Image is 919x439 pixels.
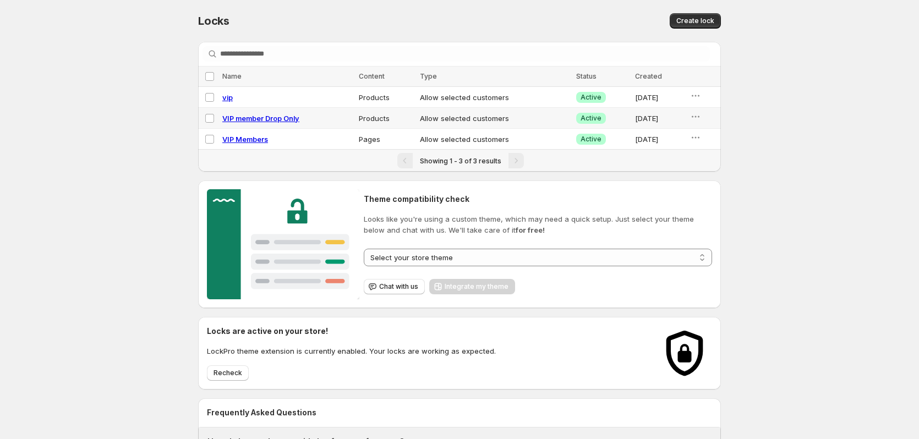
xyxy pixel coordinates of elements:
[214,369,242,377] span: Recheck
[207,326,496,337] h2: Locks are active on your store!
[222,93,233,102] a: vip
[676,17,714,25] span: Create lock
[359,72,385,80] span: Content
[581,114,601,123] span: Active
[364,213,712,235] p: Looks like you're using a custom theme, which may need a quick setup. Just select your theme belo...
[420,157,501,165] span: Showing 1 - 3 of 3 results
[355,87,417,108] td: Products
[207,365,249,381] button: Recheck
[670,13,721,29] button: Create lock
[198,149,721,172] nav: Pagination
[581,135,601,144] span: Active
[516,226,545,234] strong: for free!
[632,87,687,108] td: [DATE]
[222,114,299,123] a: VIP member Drop Only
[207,189,359,299] img: Customer support
[657,326,712,381] img: Locks activated
[635,72,662,80] span: Created
[222,135,268,144] a: VIP Members
[632,108,687,129] td: [DATE]
[417,129,573,150] td: Allow selected customers
[364,194,712,205] h2: Theme compatibility check
[576,72,597,80] span: Status
[379,282,418,291] span: Chat with us
[581,93,601,102] span: Active
[207,407,712,418] h2: Frequently Asked Questions
[198,14,229,28] span: Locks
[222,72,242,80] span: Name
[207,345,496,356] p: LockPro theme extension is currently enabled. Your locks are working as expected.
[417,108,573,129] td: Allow selected customers
[420,72,437,80] span: Type
[364,279,425,294] button: Chat with us
[355,129,417,150] td: Pages
[355,108,417,129] td: Products
[417,87,573,108] td: Allow selected customers
[632,129,687,150] td: [DATE]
